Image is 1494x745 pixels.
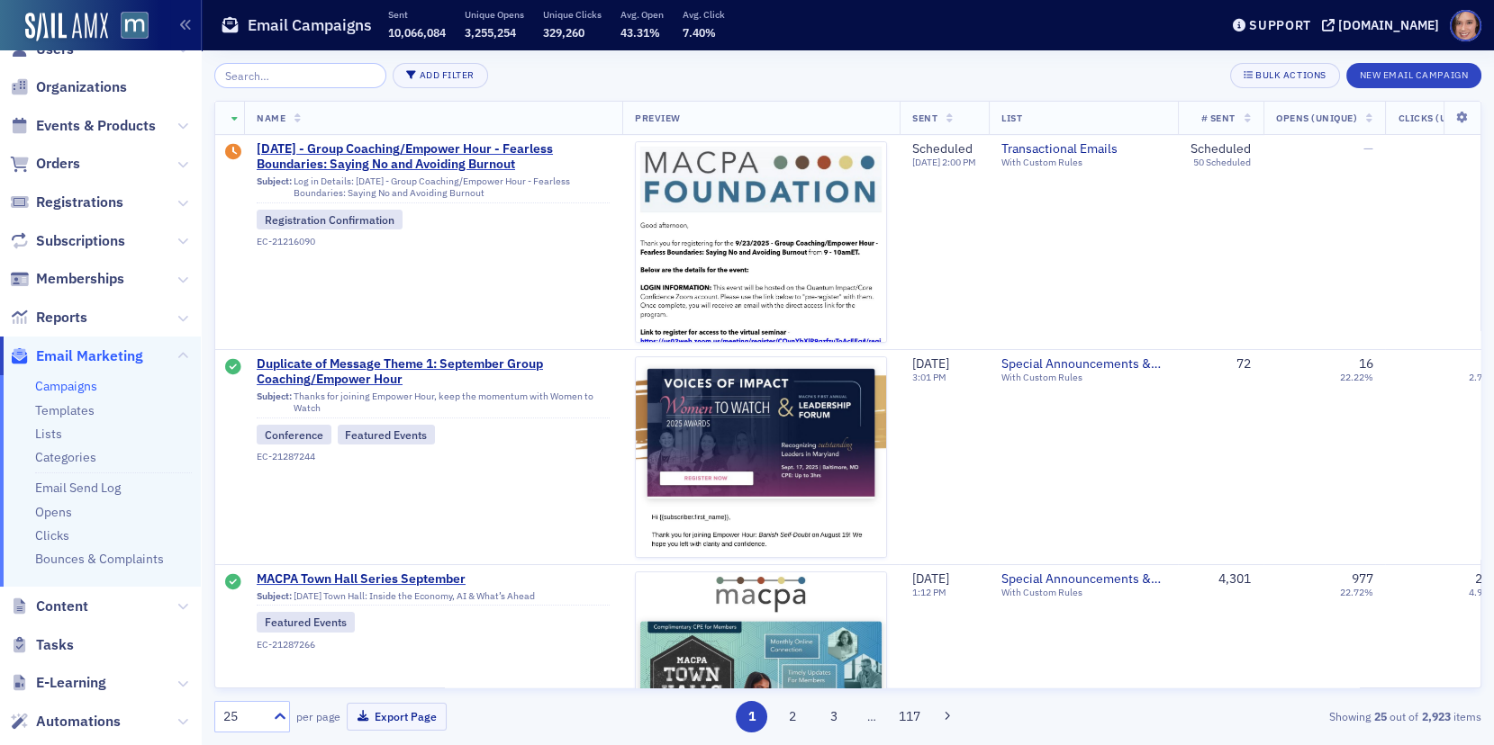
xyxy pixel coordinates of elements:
a: Clicks [35,527,69,543]
div: 977 [1351,571,1372,588]
span: Organizations [36,77,127,97]
span: Events & Products [36,116,156,136]
span: Subject: [257,390,292,414]
label: per page [296,708,340,724]
span: Registrations [36,193,123,212]
div: Thanks for joining Empower Hour, keep the momentum with Women to Watch [257,390,610,418]
strong: 25 [1371,708,1390,724]
a: New Email Campaign [1346,66,1481,82]
div: 22.72% [1339,587,1372,598]
div: 4,301 [1191,571,1251,588]
a: Subscriptions [10,231,125,251]
a: Campaigns [35,378,97,394]
span: Email Marketing [36,346,143,366]
div: 72 [1191,356,1251,372]
p: Sent [388,8,446,21]
p: Avg. Click [683,8,725,21]
span: Transactional Emails [1001,141,1165,157]
a: MACPA Town Hall Series September [257,571,610,588]
button: 2 [777,701,809,732]
a: Organizations [10,77,127,97]
a: Special Announcements & Special Event Invitations [1001,571,1165,588]
span: E-Learning [36,673,106,693]
span: 7.40% [683,25,716,40]
span: Sent [912,112,937,124]
a: Duplicate of Message Theme 1: September Group Coaching/Empower Hour [257,356,610,388]
h1: Email Campaigns [248,14,372,36]
span: Memberships [36,269,124,289]
div: [DATE] Town Hall: Inside the Economy, AI & What’s Ahead [257,590,610,606]
a: Automations [10,712,121,732]
div: Conference [257,425,331,444]
div: 16 [1358,356,1372,372]
a: Email Send Log [35,480,121,496]
a: Registrations [10,193,123,212]
div: 22.22% [1339,372,1372,383]
span: # Sent [1201,112,1236,124]
button: 3 [818,701,849,732]
button: 117 [893,701,925,732]
input: Search… [214,63,386,88]
span: [DATE] [912,156,942,168]
a: Orders [10,154,80,174]
div: Scheduled [1191,141,1251,157]
div: Sent [225,574,241,592]
div: 50 Scheduled [1193,157,1251,168]
div: With Custom Rules [1001,372,1165,383]
span: Subject: [257,590,292,602]
a: Events & Products [10,116,156,136]
img: email-preview-2967.jpeg [636,142,886,694]
img: SailAMX [121,12,149,40]
button: Bulk Actions [1230,63,1339,88]
div: Sent [225,359,241,377]
span: 2:00 PM [942,156,976,168]
a: Categories [35,449,96,465]
div: Support [1249,17,1311,33]
span: Subject: [257,175,292,199]
a: Bounces & Complaints [35,551,164,567]
span: 329,260 [543,25,584,40]
a: [DATE] - Group Coaching/Empower Hour - Fearless Boundaries: Saying No and Avoiding Burnout [257,141,610,173]
div: With Custom Rules [1001,157,1165,168]
span: Clicks (Unique) [1398,112,1481,124]
div: Bulk Actions [1255,70,1326,80]
p: Avg. Open [620,8,664,21]
div: Log in Details: [DATE] - Group Coaching/Empower Hour - Fearless Boundaries: Saying No and Avoidin... [257,175,610,203]
a: Tasks [10,635,74,655]
div: EC-21287266 [257,639,610,651]
span: 3,255,254 [465,25,516,40]
div: EC-21216090 [257,236,610,247]
a: Reports [10,308,87,328]
a: Templates [35,402,95,418]
div: Scheduled [912,141,976,157]
p: Unique Clicks [543,8,602,21]
span: Content [36,597,88,616]
div: Registration Confirmation [257,210,403,229]
span: Opens (Unique) [1276,112,1357,124]
span: 10,066,084 [388,25,446,40]
span: [DATE] [912,570,949,587]
a: Lists [35,426,62,442]
button: [DOMAIN_NAME] [1322,19,1445,31]
img: SailAMX [25,13,108,41]
span: Preview [635,112,681,124]
span: Tasks [36,635,74,655]
a: Memberships [10,269,124,289]
span: Automations [36,712,121,732]
div: EC-21287244 [257,451,610,462]
a: Special Announcements & Special Event Invitations [1001,356,1165,372]
span: … [859,708,884,724]
div: Draft [225,144,241,162]
button: Add Filter [393,63,488,88]
button: 1 [736,701,767,732]
div: [DOMAIN_NAME] [1338,17,1439,33]
span: Subscriptions [36,231,125,251]
div: Featured Events [257,612,355,632]
span: — [1363,140,1372,157]
a: Email Marketing [10,346,143,366]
